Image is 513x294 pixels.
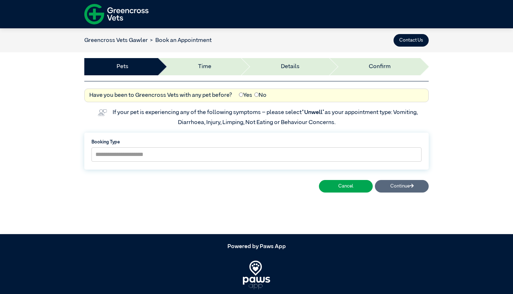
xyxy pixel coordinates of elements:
input: No [254,93,259,97]
nav: breadcrumb [84,36,212,45]
img: vet [95,107,109,118]
label: Have you been to Greencross Vets with any pet before? [89,91,232,100]
input: Yes [239,93,243,97]
img: PawsApp [243,261,270,289]
span: “Unwell” [302,110,325,115]
label: No [254,91,267,100]
button: Cancel [319,180,373,193]
a: Pets [117,62,128,71]
a: Greencross Vets Gawler [84,38,148,43]
label: Booking Type [91,139,422,146]
img: f-logo [84,2,149,27]
label: If your pet is experiencing any of the following symptoms – please select as your appointment typ... [113,110,419,125]
h5: Powered by Paws App [84,243,429,250]
label: Yes [239,91,252,100]
button: Contact Us [394,34,429,47]
li: Book an Appointment [148,36,212,45]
